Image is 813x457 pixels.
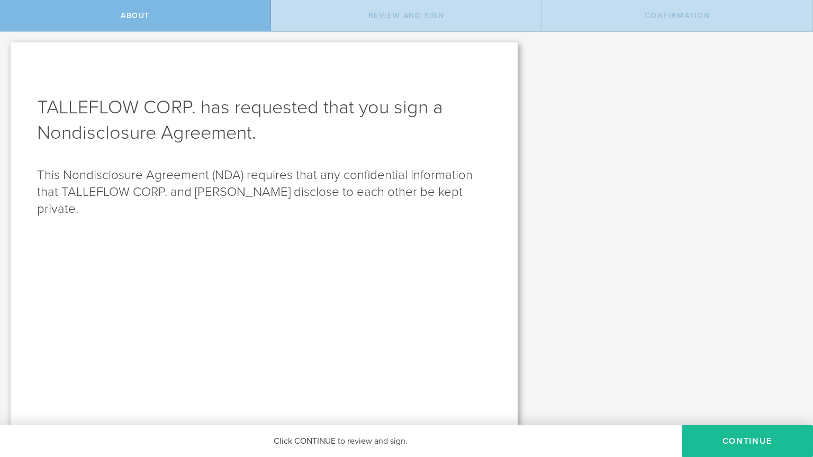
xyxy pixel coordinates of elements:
span: About [121,11,150,20]
button: Continue [682,425,813,457]
p: This Nondisclosure Agreement (NDA) requires that any confidential information that TALLEFLOW CORP... [37,167,491,218]
h1: TALLEFLOW CORP. has requested that you sign a Nondisclosure Agreement . [37,95,491,146]
span: Confirmation [645,11,710,20]
span: Review and sign [368,11,445,20]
